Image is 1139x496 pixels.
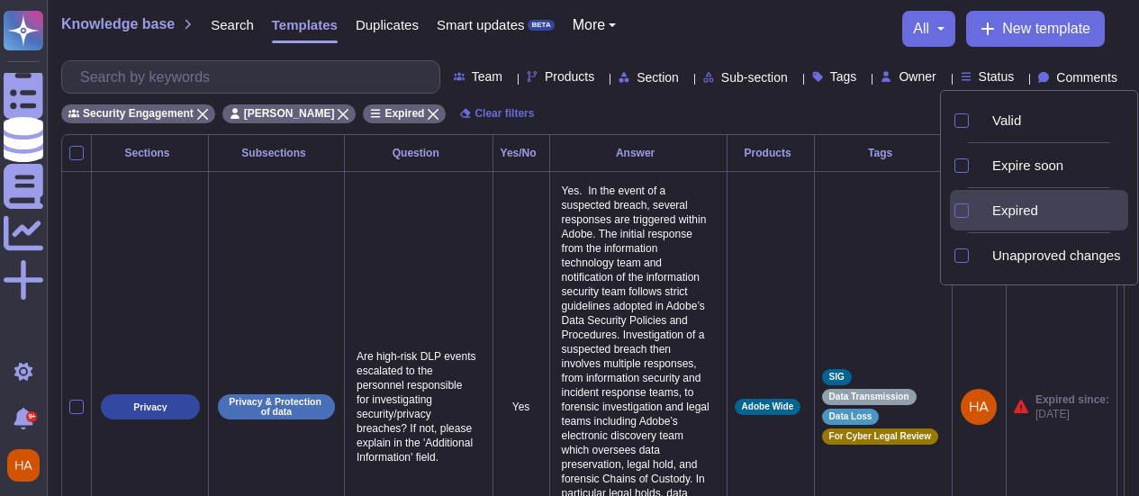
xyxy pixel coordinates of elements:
[830,70,857,83] span: Tags
[272,18,338,32] span: Templates
[637,71,679,84] span: Section
[829,373,845,382] span: SIG
[899,70,936,83] span: Owner
[1002,22,1090,36] span: New template
[216,148,337,158] div: Subsections
[992,158,1063,174] span: Expire soon
[437,18,525,32] span: Smart updates
[501,148,542,158] div: Yes/No
[978,200,985,221] div: Expired
[61,17,175,32] span: Knowledge base
[829,432,931,441] span: For Cyber Legal Review
[992,203,1038,219] span: Expired
[978,235,1128,275] div: Unapproved changes
[573,18,605,32] span: More
[545,70,594,83] span: Products
[992,113,1021,129] span: Valid
[384,108,424,119] span: Expired
[742,402,794,411] span: Adobe Wide
[978,155,985,176] div: Expire soon
[829,392,909,401] span: Data Transmission
[1056,71,1117,84] span: Comments
[83,108,194,119] span: Security Engagement
[573,18,617,32] button: More
[352,148,485,158] div: Question
[966,11,1105,47] button: New template
[978,190,1128,230] div: Expired
[71,61,439,93] input: Search by keywords
[721,71,788,84] span: Sub-section
[978,100,1128,140] div: Valid
[1035,392,1109,407] span: Expired since:
[26,411,37,422] div: 9+
[352,345,485,469] p: Are high-risk DLP events escalated to the personnel responsible for investigating security/privac...
[7,449,40,482] img: user
[913,22,929,36] span: all
[211,18,254,32] span: Search
[133,402,167,412] p: Privacy
[992,158,1121,174] div: Expire soon
[472,70,502,83] span: Team
[501,400,542,414] p: Yes
[978,110,985,131] div: Valid
[1035,407,1109,421] span: [DATE]
[224,397,329,416] p: Privacy & Protection of data
[961,389,997,425] img: user
[735,148,807,158] div: Products
[557,148,719,158] div: Answer
[978,145,1128,185] div: Expire soon
[992,113,1121,129] div: Valid
[244,108,335,119] span: [PERSON_NAME]
[913,22,945,36] button: all
[978,245,985,266] div: Unapproved changes
[4,446,52,485] button: user
[822,148,945,158] div: Tags
[979,70,1015,83] span: Status
[992,248,1121,264] span: Unapproved changes
[992,203,1121,219] div: Expired
[528,20,554,31] div: BETA
[829,412,872,421] span: Data Loss
[475,108,534,119] span: Clear filters
[356,18,419,32] span: Duplicates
